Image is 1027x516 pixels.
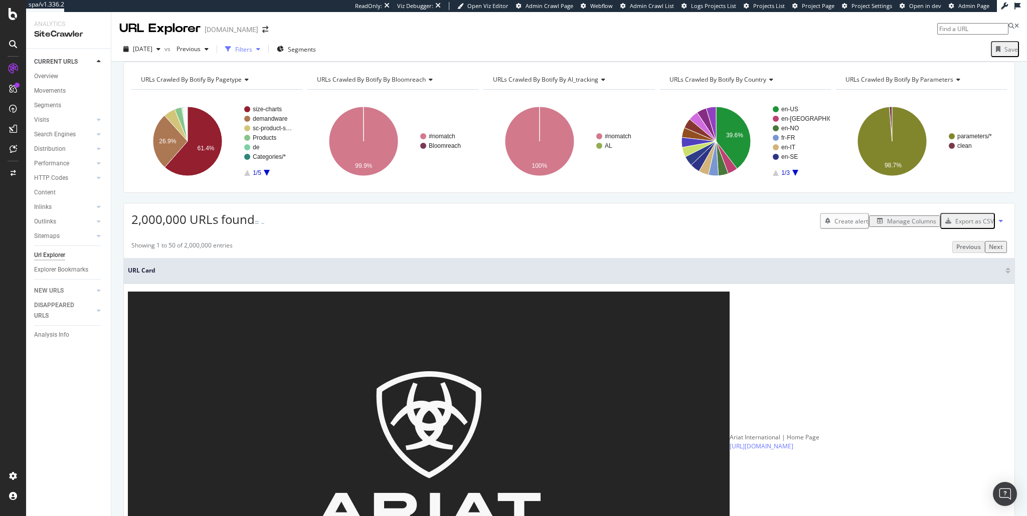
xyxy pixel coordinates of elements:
text: 98.7% [885,162,902,169]
div: Analysis Info [34,330,69,340]
div: Ariat International | Home Page [730,433,819,442]
div: Distribution [34,144,66,154]
a: Overview [34,71,104,82]
a: Segments [34,100,104,111]
div: DISAPPEARED URLS [34,300,85,321]
div: SiteCrawler [34,29,103,40]
a: CURRENT URLS [34,57,94,67]
span: Open Viz Editor [467,2,508,10]
span: URLs Crawled By Botify By pagetype [141,75,242,84]
text: AL [605,142,612,149]
span: Admin Page [958,2,989,10]
a: Outlinks [34,216,94,227]
span: Segments [288,45,316,54]
h4: URLs Crawled By Botify By country [667,72,822,88]
text: Categories/* [253,153,286,160]
a: Performance [34,158,94,169]
text: 1/5 [253,169,261,176]
div: Open Intercom Messenger [993,482,1017,506]
text: de [253,144,260,151]
svg: A chart. [307,98,477,185]
a: Admin Page [949,2,989,10]
text: size-charts [253,106,282,113]
span: Admin Crawl List [630,2,674,10]
text: sc-product-s… [253,125,292,132]
a: HTTP Codes [34,173,94,183]
text: 1/3 [781,169,790,176]
div: Outlinks [34,216,56,227]
a: Project Page [792,2,834,10]
div: arrow-right-arrow-left [262,26,268,33]
a: Sitemaps [34,231,94,241]
span: Project Page [802,2,834,10]
text: Products [253,134,276,141]
text: en-SE [781,153,798,160]
a: Project Settings [842,2,892,10]
span: Project Settings [851,2,892,10]
span: URLs Crawled By Botify By country [669,75,766,84]
div: Filters [235,45,252,54]
div: Explorer Bookmarks [34,265,88,275]
h4: URLs Crawled By Botify By al_tracking [491,72,645,88]
span: Webflow [590,2,613,10]
div: HTTP Codes [34,173,68,183]
text: #nomatch [429,133,455,140]
div: Overview [34,71,58,82]
text: 39.6% [726,132,743,139]
div: URL Explorer [119,20,201,37]
span: Logs Projects List [691,2,736,10]
div: A chart. [483,98,653,185]
text: 26.9% [159,138,176,145]
span: Admin Crawl Page [526,2,573,10]
span: vs [164,45,173,53]
svg: A chart. [660,98,830,185]
div: Export as CSV [955,217,994,225]
text: 61.4% [197,145,214,152]
a: [URL][DOMAIN_NAME] [730,442,793,450]
text: en-US [781,106,798,113]
div: Manage Columns [887,217,936,225]
text: parameters/* [957,133,992,140]
button: Filters [221,41,264,57]
span: URL Card [128,266,1003,275]
div: Analytics [34,20,103,29]
a: Logs Projects List [681,2,736,10]
div: Showing 1 to 50 of 2,000,000 entries [131,241,233,252]
a: Analysis Info [34,330,104,340]
div: Inlinks [34,202,52,212]
h4: URLs Crawled By Botify By bloomreach [315,72,469,88]
div: Visits [34,115,49,125]
a: Distribution [34,144,94,154]
text: 99.9% [355,162,372,169]
div: Create alert [834,217,868,225]
a: Admin Crawl List [620,2,674,10]
text: 100% [532,162,548,169]
svg: A chart. [836,98,1006,185]
h4: URLs Crawled By Botify By pagetype [139,72,293,88]
div: Content [34,187,56,198]
text: fr-FR [781,134,795,141]
span: 2,000,000 URLs found [131,211,255,227]
button: Segments [273,41,320,57]
button: Next [985,241,1007,252]
button: Create alert [820,213,869,229]
button: Previous [952,241,985,252]
text: en-[GEOGRAPHIC_DATA] [781,115,852,122]
button: Export as CSV [940,213,995,229]
div: ReadOnly: [355,2,382,10]
text: clean [957,142,972,149]
img: Equal [255,221,259,224]
text: en-IT [781,144,796,151]
button: Previous [173,41,213,57]
h4: URLs Crawled By Botify By parameters [843,72,998,88]
a: Projects List [744,2,785,10]
a: Admin Crawl Page [516,2,573,10]
a: Movements [34,86,104,96]
div: Save [1004,45,1018,54]
span: Open in dev [909,2,941,10]
text: en-NO [781,125,799,132]
a: Url Explorer [34,250,104,261]
a: Visits [34,115,94,125]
